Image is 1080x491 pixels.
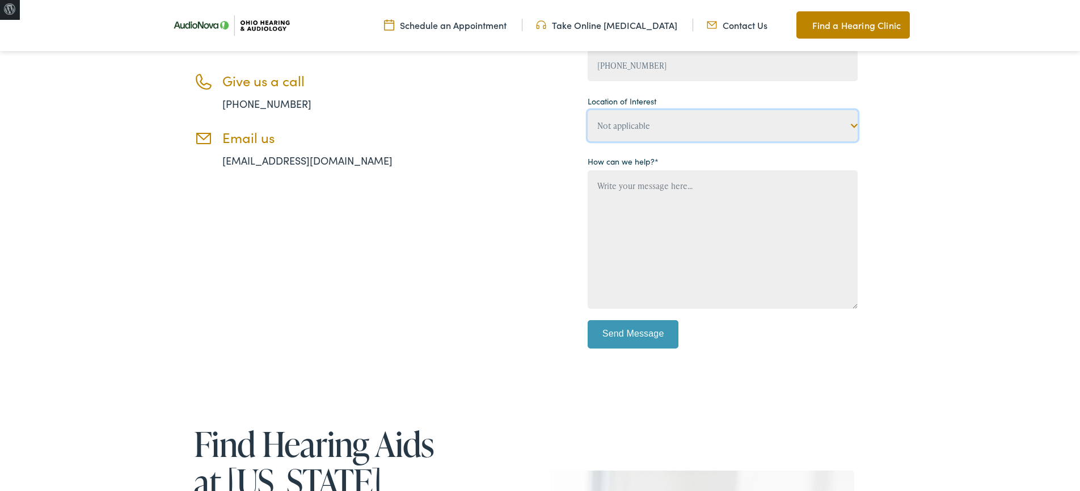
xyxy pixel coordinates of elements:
[588,320,678,349] input: Send Message
[707,19,717,31] img: Mail icon representing email contact with Ohio Hearing in Cincinnati, OH
[222,73,427,89] h3: Give us a call
[588,50,858,81] input: (XXX) XXX - XXXX
[796,11,910,39] a: Find a Hearing Clinic
[796,18,807,32] img: Map pin icon to find Ohio Hearing & Audiology in Cincinnati, OH
[384,19,507,31] a: Schedule an Appointment
[222,96,311,111] a: [PHONE_NUMBER]
[536,19,546,31] img: Headphones icone to schedule online hearing test in Cincinnati, OH
[222,129,427,146] h3: Email us
[707,19,767,31] a: Contact Us
[222,153,393,167] a: [EMAIL_ADDRESS][DOMAIN_NAME]
[588,156,659,167] label: How can we help?
[588,95,656,107] label: Location of Interest
[536,19,677,31] a: Take Online [MEDICAL_DATA]
[384,19,394,31] img: Calendar Icon to schedule a hearing appointment in Cincinnati, OH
